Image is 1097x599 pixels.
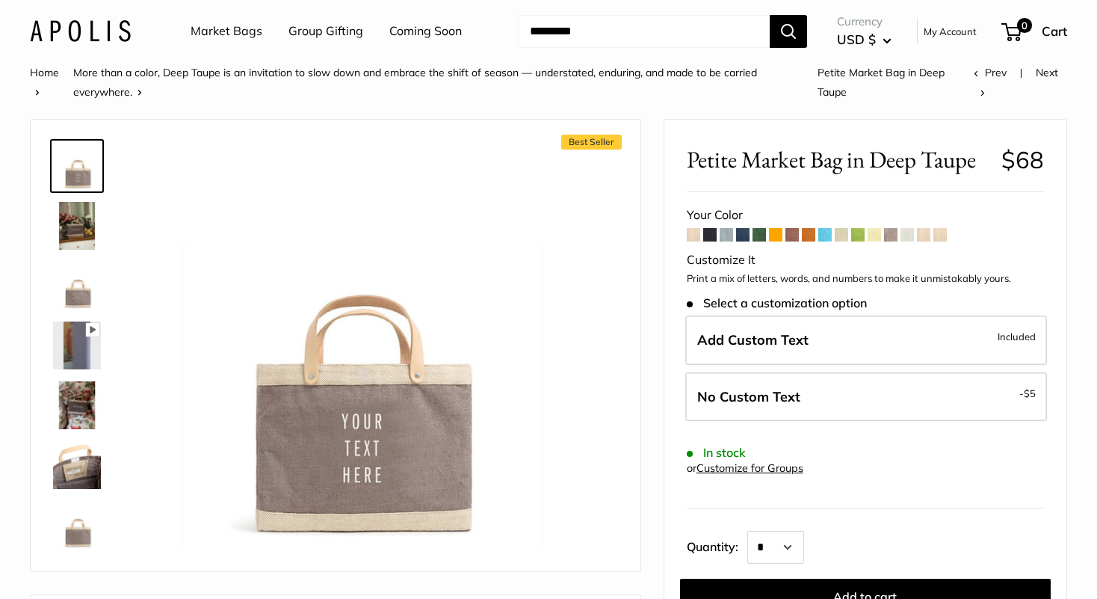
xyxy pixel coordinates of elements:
[1017,18,1032,33] span: 0
[1024,387,1036,399] span: $5
[687,446,746,460] span: In stock
[191,20,262,43] a: Market Bags
[687,146,990,173] span: Petite Market Bag in Deep Taupe
[50,438,104,492] a: Petite Market Bag in Deep Taupe
[924,22,977,40] a: My Account
[50,139,104,193] a: Petite Market Bag in Deep Taupe
[697,331,809,348] span: Add Custom Text
[73,66,757,99] a: More than a color, Deep Taupe is an invitation to slow down and embrace the shift of season — und...
[998,328,1036,345] span: Included
[150,142,557,550] img: Petite Market Bag in Deep Taupe
[1003,19,1067,43] a: 0 Cart
[53,501,101,549] img: Petite Market Bag in Deep Taupe
[974,66,1007,79] a: Prev
[696,461,803,475] a: Customize for Groups
[561,135,622,150] span: Best Seller
[1001,145,1044,174] span: $68
[518,15,770,48] input: Search...
[30,20,131,42] img: Apolis
[770,15,807,48] button: Search
[53,262,101,310] img: Petite Market Bag in Deep Taupe
[818,66,945,99] span: Petite Market Bag in Deep Taupe
[687,204,1044,227] div: Your Color
[389,20,462,43] a: Coming Soon
[687,458,803,479] div: or
[53,441,101,489] img: Petite Market Bag in Deep Taupe
[50,378,104,432] a: Petite Market Bag in Deep Taupe
[685,316,1047,365] label: Add Custom Text
[30,66,59,79] a: Home
[50,199,104,253] a: Petite Market Bag in Deep Taupe
[50,259,104,313] a: Petite Market Bag in Deep Taupe
[50,319,104,372] a: Petite Market Bag in Deep Taupe
[837,11,891,32] span: Currency
[53,381,101,429] img: Petite Market Bag in Deep Taupe
[837,31,876,47] span: USD $
[687,526,747,564] label: Quantity:
[685,372,1047,422] label: Leave Blank
[288,20,363,43] a: Group Gifting
[1019,384,1036,402] span: -
[1042,23,1067,39] span: Cart
[687,249,1044,271] div: Customize It
[50,498,104,552] a: Petite Market Bag in Deep Taupe
[53,142,101,190] img: Petite Market Bag in Deep Taupe
[687,271,1044,286] p: Print a mix of letters, words, and numbers to make it unmistakably yours.
[837,28,891,52] button: USD $
[53,202,101,250] img: Petite Market Bag in Deep Taupe
[53,322,101,369] img: Petite Market Bag in Deep Taupe
[697,388,800,405] span: No Custom Text
[687,296,867,310] span: Select a customization option
[30,63,974,102] nav: Breadcrumb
